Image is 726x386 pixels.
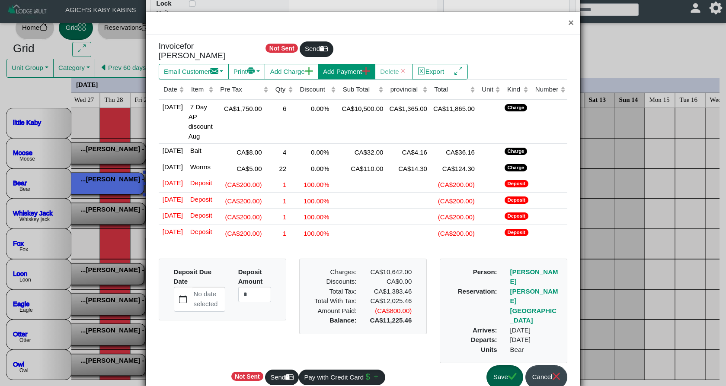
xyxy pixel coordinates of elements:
svg: plus lg [305,67,313,75]
div: Discount [300,85,329,95]
span: Not Sent [265,44,298,53]
div: Item [191,85,206,95]
div: 0.00% [297,102,336,114]
div: CA$1,750.00 [217,102,269,114]
div: (CA$200.00) [217,211,269,222]
div: (CA$200.00) [432,178,475,190]
span: for [PERSON_NAME] [159,41,225,60]
label: No date selected [192,287,225,311]
div: 100.00% [297,195,336,206]
a: [PERSON_NAME][GEOGRAPHIC_DATA] [510,288,558,324]
div: (CA$200.00) [217,178,269,190]
div: CA$4.16 [387,146,427,158]
b: Deposit Due Date [174,268,212,285]
div: 1 [273,211,293,222]
button: Email Customerenvelope fill [159,64,229,79]
span: 7 Day AP discount Aug [189,101,213,140]
div: Kind [507,85,521,95]
div: CA$5.00 [217,162,269,174]
div: Charges: [308,267,363,277]
div: (CA$200.00) [217,195,269,206]
svg: calendar [179,295,187,304]
div: CA$1,383.46 [369,287,412,297]
h5: Invoice [159,41,251,61]
svg: currency dollar [364,373,372,381]
div: Sub Total [343,85,377,95]
button: Pay with Credit Cardcurrency dollarplus [299,370,385,385]
svg: printer fill [247,67,255,75]
div: Bear [504,345,566,355]
button: Add Paymentplus lg [318,64,375,79]
b: Units [481,346,497,353]
b: CA$11,225.46 [370,316,412,324]
div: CA$10,500.00 [340,102,383,114]
div: (CA$200.00) [432,195,475,206]
div: Amount Paid: [308,306,363,316]
div: Number [535,85,558,95]
div: 4 [273,146,293,158]
div: CA$11,865.00 [432,102,475,114]
span: Worms [189,161,211,171]
div: 100.00% [297,211,336,222]
span: Deposit [189,210,212,219]
svg: plus [372,373,380,381]
button: calendar [174,287,192,311]
div: [DATE] [504,326,566,335]
div: [DATE] [504,335,566,345]
div: (CA$200.00) [217,227,269,239]
div: CA$12,025.46 [363,296,418,306]
button: Deletex [375,64,413,79]
button: Close [562,12,580,35]
svg: check [508,372,516,380]
span: [DATE] [161,161,183,171]
button: arrows angle expand [449,64,467,79]
div: Date [163,85,177,95]
button: Sendmailbox2 [300,41,333,57]
div: Pre Tax [220,85,261,95]
button: Printprinter fill [228,64,265,79]
div: Total [434,85,468,95]
div: 22 [273,162,293,174]
div: 0.00% [297,162,336,174]
button: Sendmailbox2 [265,370,299,385]
div: 1 [273,227,293,239]
b: Reservation: [458,288,497,295]
svg: mailbox2 [285,373,294,381]
a: [PERSON_NAME] [510,268,558,285]
svg: envelope fill [210,67,218,75]
div: 1 [273,178,293,190]
span: [DATE] [161,210,183,219]
span: Not Sent [231,372,264,381]
svg: file excel [417,67,425,75]
span: [DATE] [161,145,183,154]
div: 100.00% [297,227,336,239]
span: Deposit [189,177,212,187]
button: Add Chargeplus lg [265,64,318,79]
b: Person: [473,268,497,275]
span: [DATE] [161,177,183,187]
b: Balance: [329,316,357,324]
div: (CA$200.00) [432,211,475,222]
button: file excelExport [412,64,450,79]
svg: mailbox2 [320,44,328,53]
svg: x [552,372,560,380]
span: CA$10,642.00 [370,268,412,275]
div: CA$0.00 [363,277,418,287]
span: [DATE] [161,194,183,203]
div: CA$32.00 [340,146,383,158]
b: Deposit Amount [238,268,263,285]
div: 100.00% [297,178,336,190]
div: Unit [482,85,493,95]
div: CA$36.16 [432,146,475,158]
div: CA$14.30 [387,162,427,174]
div: Total Tax: [308,287,363,297]
div: 0.00% [297,146,336,158]
div: Total With Tax: [308,296,363,306]
div: Discounts: [308,277,363,287]
div: CA$110.00 [340,162,383,174]
div: provincial [390,85,420,95]
div: (CA$200.00) [432,227,475,239]
span: [DATE] [161,226,183,235]
div: CA$124.30 [432,162,475,174]
div: CA$8.00 [217,146,269,158]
